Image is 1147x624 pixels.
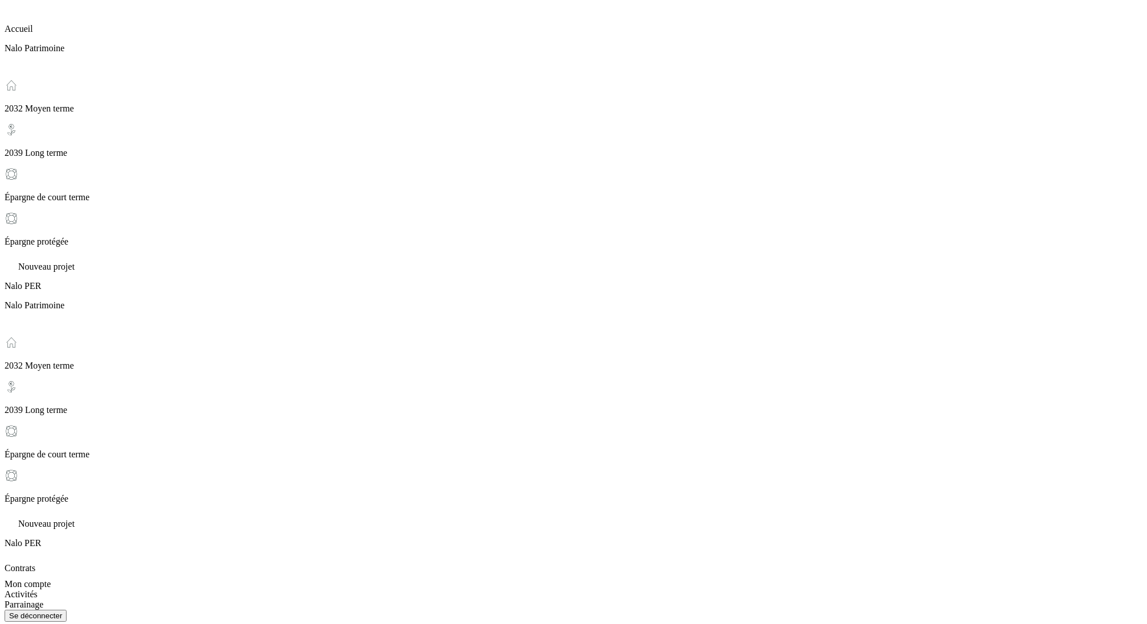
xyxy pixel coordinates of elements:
div: 2039 Long terme [5,380,1142,415]
span: Nouveau projet [18,262,75,271]
p: Accueil [5,24,1142,34]
p: Épargne de court terme [5,449,1142,460]
p: Nalo Patrimoine [5,300,1142,311]
div: Nouveau projet [5,256,1142,272]
div: Épargne protégée [5,469,1142,504]
p: 2039 Long terme [5,405,1142,415]
div: Se déconnecter [9,611,62,620]
button: Se déconnecter [5,610,67,622]
span: Contrats [5,563,35,573]
div: 2032 Moyen terme [5,78,1142,114]
div: 2039 Long terme [5,123,1142,158]
div: Épargne de court terme [5,167,1142,203]
p: Nalo Patrimoine [5,43,1142,53]
span: Nouveau projet [18,519,75,528]
div: Nouveau projet [5,513,1142,529]
p: Nalo PER [5,281,1142,291]
p: Épargne protégée [5,237,1142,247]
p: Nalo PER [5,538,1142,548]
span: Activités [5,589,38,599]
div: Épargne protégée [5,212,1142,247]
span: Parrainage [5,600,43,609]
div: Épargne de court terme [5,424,1142,460]
p: Épargne protégée [5,494,1142,504]
p: 2039 Long terme [5,148,1142,158]
span: Mon compte [5,579,51,589]
p: 2032 Moyen terme [5,361,1142,371]
p: Épargne de court terme [5,192,1142,203]
p: 2032 Moyen terme [5,104,1142,114]
div: 2032 Moyen terme [5,336,1142,371]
